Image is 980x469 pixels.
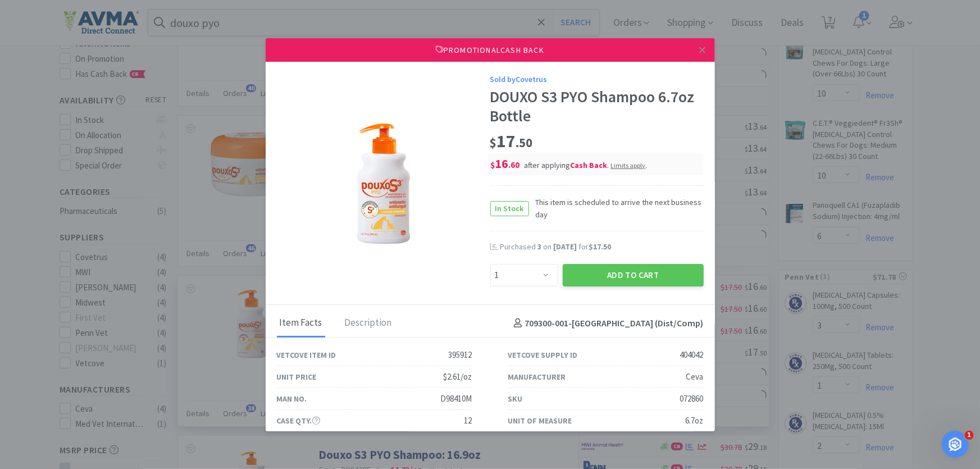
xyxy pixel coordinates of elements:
span: In Stock [491,202,528,216]
div: 395912 [449,348,472,362]
span: . 50 [516,135,533,151]
div: Item Facts [277,309,325,338]
div: 12 [464,414,472,427]
span: $ [490,135,497,151]
span: . 60 [509,160,520,170]
div: Unit Price [277,371,317,383]
div: $2.61/oz [444,370,472,384]
div: Manufacturer [508,371,566,383]
div: Case Qty. [277,415,320,427]
div: Man No. [277,393,307,405]
h4: 709300-001 - [GEOGRAPHIC_DATA] (Dist/Comp) [509,316,704,331]
div: 404042 [680,348,704,362]
div: Purchased on for [500,242,704,253]
span: 17 [490,130,533,152]
div: Ceva [686,370,704,384]
span: $ [491,160,495,170]
img: 0672c5f8764042648eb63ac31b5a8553_404042.png [341,110,426,250]
div: . [611,160,648,170]
iframe: Intercom live chat [942,431,969,458]
div: DOUXO S3 PYO Shampoo 6.7oz Bottle [490,88,704,125]
div: D98410M [441,392,472,406]
i: Cash Back [571,160,608,170]
div: Vetcove Item ID [277,349,336,361]
button: Add to Cart [563,264,704,286]
span: 16 [491,156,520,171]
span: 1 [965,431,974,440]
div: SKU [508,393,523,405]
div: Description [342,309,395,338]
div: Vetcove Supply ID [508,349,578,361]
span: $17.50 [589,242,612,252]
span: 3 [538,242,542,252]
span: after applying . [525,160,648,170]
span: Limits apply [611,161,646,170]
div: Promotional Cash Back [266,38,715,62]
span: [DATE] [554,242,577,252]
div: Unit of Measure [508,415,572,427]
div: 072860 [680,392,704,406]
div: 6.7oz [686,414,704,427]
span: This item is scheduled to arrive the next business day [529,196,704,221]
div: Sold by Covetrus [490,73,704,85]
